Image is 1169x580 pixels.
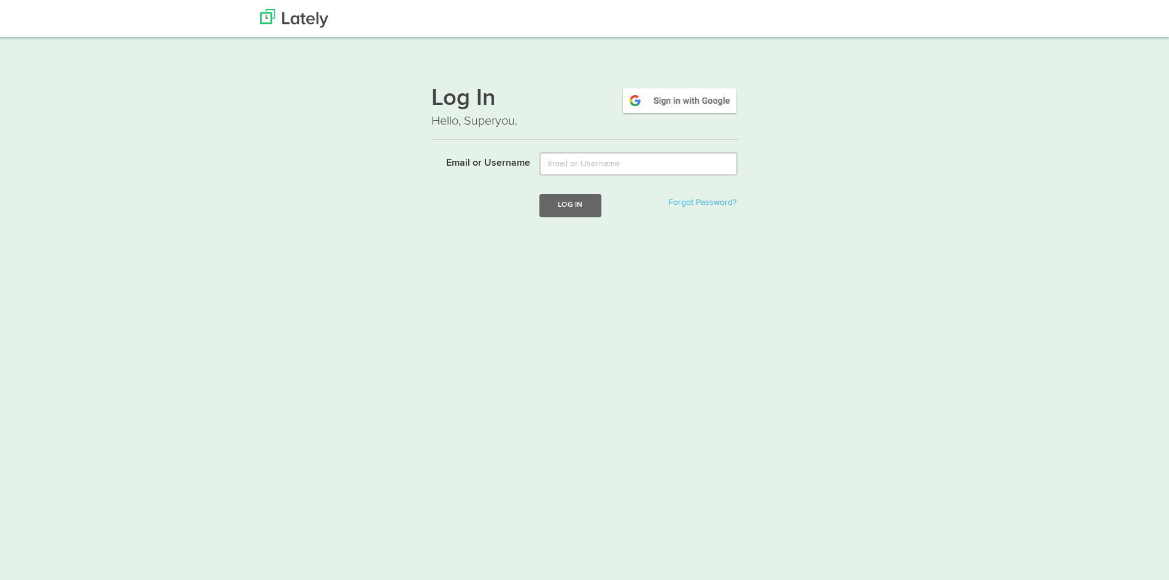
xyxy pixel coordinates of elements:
[539,152,738,176] input: Email or Username
[539,194,601,217] button: Log In
[422,152,531,171] label: Email or Username
[431,87,738,112] h1: Log In
[260,9,328,28] img: Lately
[668,198,736,207] a: Forgot Password?
[621,87,738,115] img: google-signin.png
[431,112,738,130] p: Hello, Superyou.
